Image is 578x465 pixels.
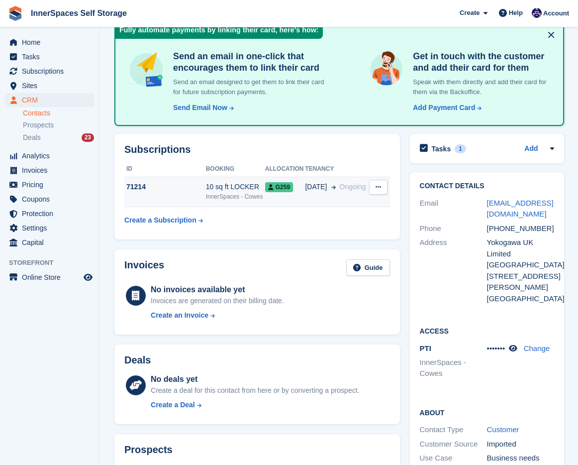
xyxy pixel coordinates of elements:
div: No invoices available yet [151,284,284,296]
span: Protection [22,207,82,221]
a: Create a Subscription [124,211,203,230]
span: Account [543,8,569,18]
a: [EMAIL_ADDRESS][DOMAIN_NAME] [487,199,554,219]
div: Address [420,237,487,304]
div: 10 sq ft LOCKER [206,182,265,192]
p: Speak with them directly and add their card for them via the Backoffice. [409,77,551,97]
a: InnerSpaces Self Storage [27,5,131,21]
div: [GEOGRAPHIC_DATA] [487,293,554,305]
div: Email [420,198,487,220]
a: Contacts [23,109,94,118]
h4: Get in touch with the customer and add their card for them [409,51,551,73]
span: Online Store [22,270,82,284]
span: CRM [22,93,82,107]
a: Prospects [23,120,94,130]
a: menu [5,221,94,235]
div: Add Payment Card [413,103,475,113]
div: 23 [82,133,94,142]
div: Create a Subscription [124,215,196,226]
span: Storefront [9,258,99,268]
h4: Send an email in one-click that encourages them to link their card [169,51,328,73]
div: Use Case [420,453,487,464]
span: Analytics [22,149,82,163]
a: menu [5,270,94,284]
span: Settings [22,221,82,235]
div: Create a deal for this contact from here or by converting a prospect. [151,385,359,396]
h2: Subscriptions [124,144,390,155]
a: menu [5,35,94,49]
span: Home [22,35,82,49]
th: Booking [206,161,265,177]
div: Create an Invoice [151,310,208,321]
div: Business needs [487,453,554,464]
a: menu [5,163,94,177]
a: menu [5,178,94,192]
span: Invoices [22,163,82,177]
a: Add [524,143,538,155]
h2: Contact Details [420,182,554,190]
div: InnerSpaces - Cowes [206,192,265,201]
span: Coupons [22,192,82,206]
span: Deals [23,133,41,142]
span: [DATE] [305,182,327,192]
h2: About [420,407,554,417]
div: Yokogawa UK Limited [487,237,554,259]
img: Dominic Hampson [532,8,542,18]
div: [STREET_ADDRESS][PERSON_NAME] [487,271,554,293]
img: stora-icon-8386f47178a22dfd0bd8f6a31ec36ba5ce8667c1dd55bd0f319d3a0aa187defe.svg [8,6,23,21]
a: menu [5,50,94,64]
h2: Tasks [432,144,451,153]
div: Imported [487,439,554,450]
a: Guide [346,259,390,276]
div: Fully automate payments by linking their card, here's how: [115,23,323,39]
a: Deals 23 [23,132,94,143]
a: menu [5,149,94,163]
a: menu [5,93,94,107]
div: [GEOGRAPHIC_DATA] [487,259,554,271]
img: send-email-b5881ef4c8f827a638e46e229e590028c7e36e3a6c99d2365469aff88783de13.svg [127,51,165,89]
a: Change [524,344,550,352]
img: get-in-touch-e3e95b6451f4e49772a6039d3abdde126589d6f45a760754adfa51be33bf0f70.svg [368,51,405,88]
div: Customer Source [420,439,487,450]
a: menu [5,64,94,78]
div: 71214 [124,182,206,192]
h2: Prospects [124,444,173,456]
a: Add Payment Card [409,103,482,113]
span: Ongoing [340,183,366,191]
div: Contact Type [420,424,487,436]
a: menu [5,235,94,249]
a: menu [5,192,94,206]
span: Sites [22,79,82,93]
span: G259 [265,182,293,192]
span: Create [460,8,480,18]
span: Capital [22,235,82,249]
th: Tenancy [305,161,368,177]
a: Customer [487,425,519,434]
th: ID [124,161,206,177]
a: Create an Invoice [151,310,284,321]
h2: Access [420,326,554,336]
a: menu [5,79,94,93]
span: Tasks [22,50,82,64]
div: Invoices are generated on their billing date. [151,296,284,306]
span: Subscriptions [22,64,82,78]
a: menu [5,207,94,221]
h2: Invoices [124,259,164,276]
a: Create a Deal [151,400,359,410]
div: Phone [420,223,487,234]
a: Preview store [82,271,94,283]
span: ••••••• [487,344,505,352]
span: Help [509,8,523,18]
div: [PHONE_NUMBER] [487,223,554,234]
th: Allocation [265,161,305,177]
span: Pricing [22,178,82,192]
span: Prospects [23,120,54,130]
div: Create a Deal [151,400,195,410]
h2: Deals [124,354,151,366]
div: 1 [455,144,466,153]
div: Send Email Now [173,103,227,113]
span: PTI [420,344,431,352]
div: No deals yet [151,373,359,385]
li: InnerSpaces - Cowes [420,357,487,379]
p: Send an email designed to get them to link their card for future subscription payments. [169,77,328,97]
